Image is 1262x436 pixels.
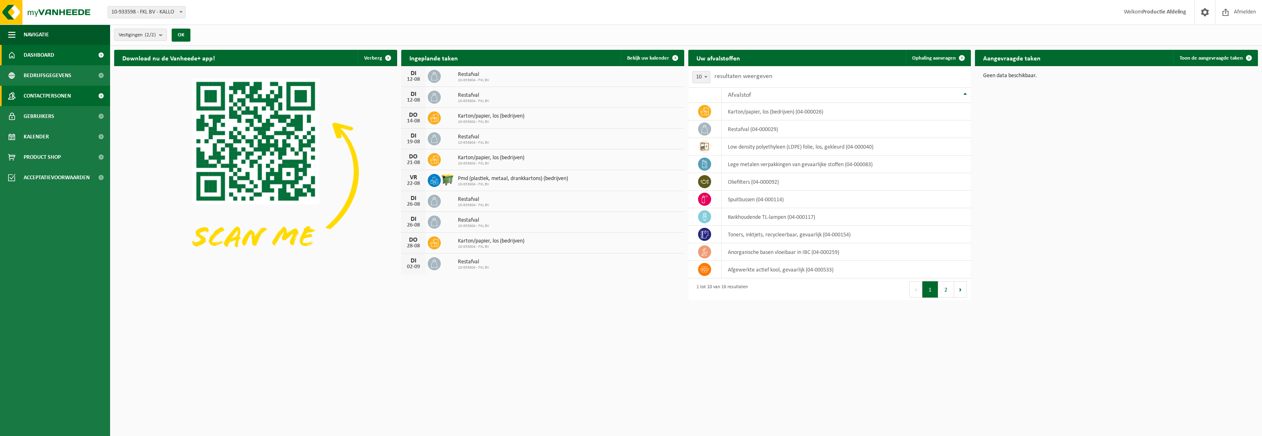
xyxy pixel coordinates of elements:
[722,103,971,120] td: karton/papier, los (bedrijven) (04-000026)
[728,92,751,98] span: Afvalstof
[405,258,422,264] div: DI
[983,73,1250,79] p: Geen data beschikbaar.
[458,113,524,120] span: Karton/papier, los (bedrijven)
[458,78,489,83] span: 10-933604 - FKL BV
[405,160,422,166] div: 21-08
[114,66,397,278] img: Download de VHEPlus App
[405,181,422,187] div: 22-08
[722,261,971,278] td: afgewerkte actief kool, gevaarlijk (04-000533)
[458,224,489,229] span: 10-933604 - FKL BV
[909,281,922,298] button: Previous
[364,56,382,61] span: Verberg
[722,156,971,173] td: lege metalen verpakkingen van gevaarlijke stoffen (04-000083)
[401,50,466,66] h2: Ingeplande taken
[405,222,422,228] div: 26-08
[1142,9,1186,15] strong: Productie Afdeling
[722,138,971,156] td: low density polyethyleen (LDPE) folie, los, gekleurd (04-000040)
[405,77,422,82] div: 12-08
[24,45,54,65] span: Dashboard
[405,174,422,181] div: VR
[458,140,489,145] span: 10-933604 - FKL BV
[24,86,71,106] span: Contactpersonen
[405,202,422,207] div: 26-08
[1180,56,1243,61] span: Toon de aangevraagde taken
[458,217,489,224] span: Restafval
[172,29,190,42] button: OK
[458,134,489,140] span: Restafval
[405,118,422,124] div: 14-08
[722,120,971,138] td: restafval (04-000029)
[405,70,422,77] div: DI
[714,73,772,80] label: resultaten weergeven
[975,50,1049,66] h2: Aangevraagde taken
[24,24,49,45] span: Navigatie
[458,92,489,99] span: Restafval
[405,195,422,202] div: DI
[458,265,489,270] span: 10-933604 - FKL BV
[722,173,971,191] td: oliefilters (04-000092)
[458,120,524,125] span: 10-933604 - FKL BV
[692,71,710,83] span: 10
[688,50,748,66] h2: Uw afvalstoffen
[24,167,90,188] span: Acceptatievoorwaarden
[24,106,54,127] span: Gebruikers
[405,91,422,98] div: DI
[24,147,61,167] span: Product Shop
[119,29,156,41] span: Vestigingen
[114,29,167,41] button: Vestigingen(2/2)
[912,56,956,61] span: Ophaling aanvragen
[108,6,186,18] span: 10-933598 - FKL BV - KALLO
[358,50,396,66] button: Verberg
[108,7,185,18] span: 10-933598 - FKL BV - KALLO
[24,127,49,147] span: Kalender
[954,281,967,298] button: Next
[722,191,971,208] td: spuitbussen (04-000114)
[458,196,489,203] span: Restafval
[458,155,524,161] span: Karton/papier, los (bedrijven)
[405,264,422,270] div: 02-09
[458,259,489,265] span: Restafval
[405,153,422,160] div: DO
[114,50,223,66] h2: Download nu de Vanheede+ app!
[722,243,971,261] td: anorganische basen vloeibaar in IBC (04-000259)
[405,133,422,139] div: DI
[458,71,489,78] span: Restafval
[1173,50,1257,66] a: Toon de aangevraagde taken
[922,281,938,298] button: 1
[145,32,156,38] count: (2/2)
[405,139,422,145] div: 19-08
[458,176,568,182] span: Pmd (plastiek, metaal, drankkartons) (bedrijven)
[938,281,954,298] button: 2
[627,56,669,61] span: Bekijk uw kalender
[24,65,71,86] span: Bedrijfsgegevens
[405,216,422,222] div: DI
[458,203,489,208] span: 10-933604 - FKL BV
[405,98,422,103] div: 12-08
[405,237,422,243] div: DO
[458,245,524,249] span: 10-933604 - FKL BV
[458,161,524,166] span: 10-933604 - FKL BV
[722,226,971,243] td: toners, inktjets, recycleerbaar, gevaarlijk (04-000154)
[692,280,748,298] div: 1 tot 10 van 16 resultaten
[405,112,422,118] div: DO
[458,99,489,104] span: 10-933604 - FKL BV
[441,173,455,187] img: WB-1100-HPE-GN-51
[693,71,710,83] span: 10
[621,50,683,66] a: Bekijk uw kalender
[906,50,970,66] a: Ophaling aanvragen
[458,182,568,187] span: 10-933604 - FKL BV
[722,208,971,226] td: kwikhoudende TL-lampen (04-000117)
[405,243,422,249] div: 28-08
[458,238,524,245] span: Karton/papier, los (bedrijven)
